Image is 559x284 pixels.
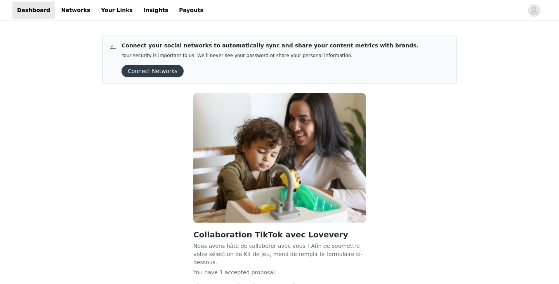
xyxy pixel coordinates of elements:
[56,2,95,19] a: Networks
[122,53,418,59] p: Your security is important to us. We’ll never see your password or share your personal information.
[193,268,366,277] p: You have 1 accepted proposal .
[193,93,366,223] img: Lovevery Europe
[96,2,137,19] a: Your Links
[174,2,208,19] a: Payouts
[122,42,418,50] p: Connect your social networks to automatically sync and share your content metrics with brands.
[12,2,55,19] a: Dashboard
[193,229,366,240] h2: Collaboration TikTok avec Lovevery
[530,4,538,17] div: avatar
[193,242,366,265] p: Nous avons hâte de collaborer avec vous ! Afin de soumettre votre sélection de Kit de Jeu, merci ...
[122,65,184,77] button: Connect Networks
[139,2,173,19] a: Insights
